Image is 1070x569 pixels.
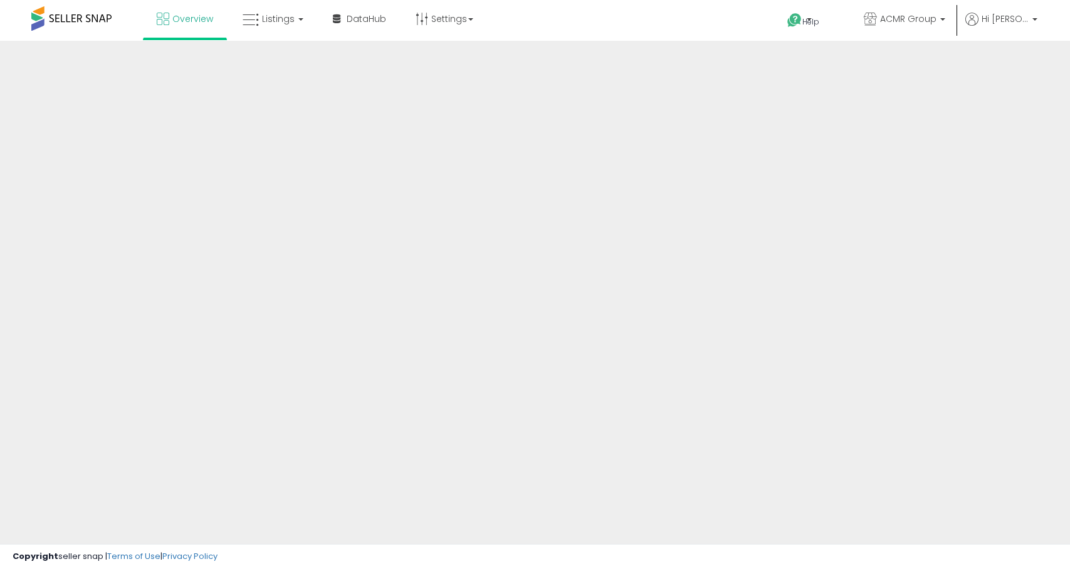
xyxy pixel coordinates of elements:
strong: Copyright [13,550,58,562]
a: Privacy Policy [162,550,218,562]
span: DataHub [347,13,386,25]
span: Hi [PERSON_NAME] [982,13,1029,25]
div: seller snap | | [13,551,218,563]
span: Overview [172,13,213,25]
span: Listings [262,13,295,25]
span: Help [802,16,819,27]
a: Hi [PERSON_NAME] [965,13,1037,41]
span: ACMR Group [880,13,936,25]
i: Get Help [787,13,802,28]
a: Terms of Use [107,550,160,562]
a: Help [777,3,844,41]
